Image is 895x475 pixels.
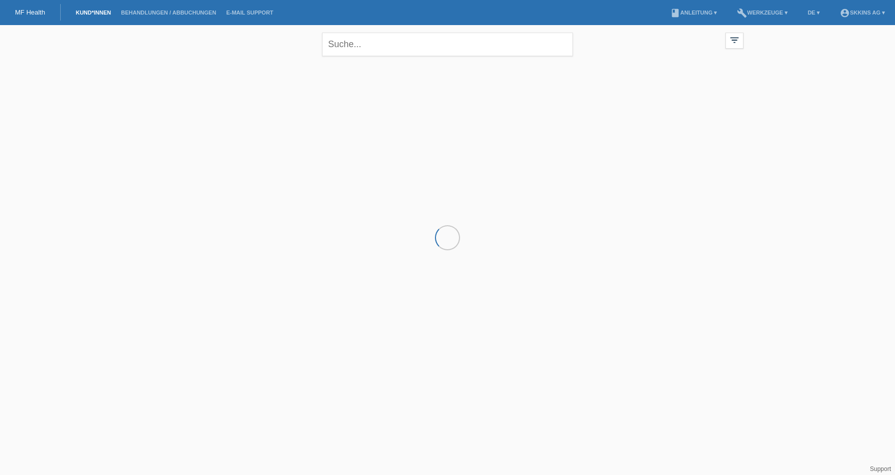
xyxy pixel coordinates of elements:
[729,35,740,46] i: filter_list
[835,10,890,16] a: account_circleSKKINS AG ▾
[870,465,891,472] a: Support
[732,10,793,16] a: buildWerkzeuge ▾
[15,9,45,16] a: MF Health
[840,8,850,18] i: account_circle
[665,10,722,16] a: bookAnleitung ▾
[322,33,573,56] input: Suche...
[71,10,116,16] a: Kund*innen
[803,10,825,16] a: DE ▾
[737,8,747,18] i: build
[670,8,680,18] i: book
[221,10,278,16] a: E-Mail Support
[116,10,221,16] a: Behandlungen / Abbuchungen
